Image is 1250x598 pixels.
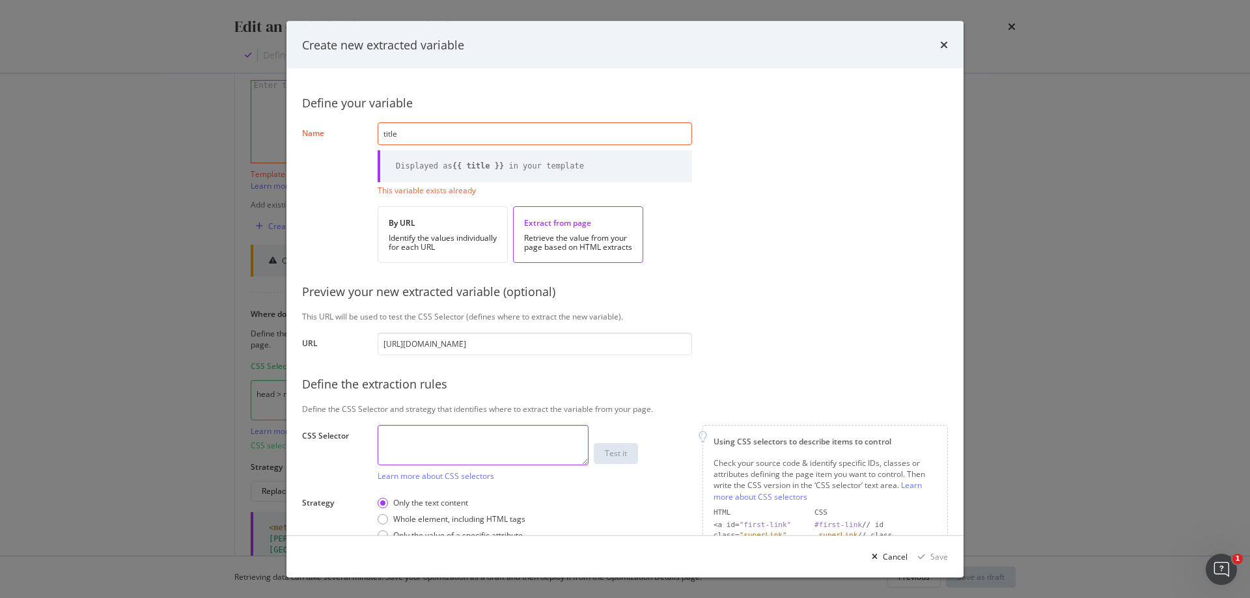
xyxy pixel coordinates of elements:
div: Displayed as in your template [396,160,584,171]
div: CSS [814,507,937,517]
div: Only the value of a specific attribute [378,530,525,541]
div: Define the CSS Selector and strategy that identifies where to extract the variable from your page. [302,403,948,414]
div: Define the extraction rules [302,376,948,393]
span: 1 [1232,554,1243,564]
button: Test it [594,442,638,463]
a: Learn more about CSS selectors [378,470,494,482]
div: Whole element, including HTML tags [378,513,525,524]
label: URL [302,338,367,352]
div: // id [814,520,937,530]
div: Retrieve the value from your page based on HTML extracts [524,234,632,252]
div: "first-link" [740,521,791,529]
div: Create new extracted variable [302,36,464,53]
div: .superLink [814,531,857,539]
div: class= [714,530,804,541]
b: {{ title }} [452,161,504,170]
div: Only the value of a specific attribute [393,530,523,541]
div: Test it [605,448,627,459]
div: Identify the values individually for each URL [389,234,497,252]
div: Using CSS selectors to describe items to control [714,436,937,447]
div: modal [286,21,964,577]
div: Extract from page [524,217,632,228]
div: times [940,36,948,53]
button: Save [913,546,948,567]
div: Cancel [883,550,908,562]
div: By URL [389,217,497,228]
iframe: Intercom live chat [1206,554,1237,585]
label: Strategy [302,497,367,543]
div: <a id= [714,520,804,530]
button: Cancel [867,546,908,567]
div: Whole element, including HTML tags [393,513,525,524]
label: Name [302,127,367,192]
div: Check your source code & identify specific IDs, classes or attributes defining the page item you ... [714,457,937,502]
a: Learn more about CSS selectors [714,480,922,502]
input: https://www.example.com [378,333,692,355]
div: #first-link [814,521,862,529]
label: CSS Selector [302,430,367,478]
div: Only the text content [393,497,468,508]
div: Define your variable [302,95,948,112]
div: Preview your new extracted variable (optional) [302,284,948,301]
div: Only the text content [378,497,525,508]
div: This URL will be used to test the CSS Selector (defines where to extract the new variable). [302,311,948,322]
div: Save [930,550,948,562]
div: // class [814,530,937,541]
div: "superLink" [740,531,787,539]
div: HTML [714,507,804,517]
div: This variable exists already [378,185,692,196]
